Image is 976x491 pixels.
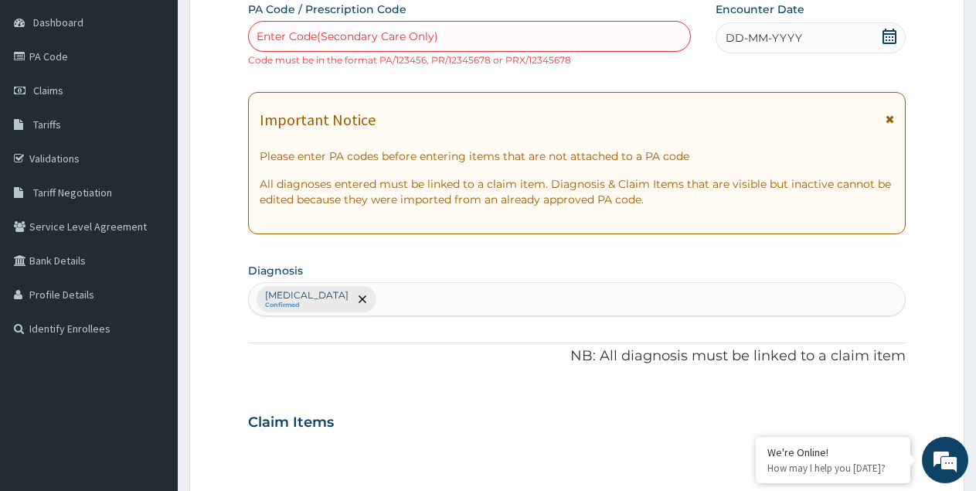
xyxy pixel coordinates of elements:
[767,462,899,475] p: How may I help you today?
[33,118,61,131] span: Tariffs
[260,148,894,164] p: Please enter PA codes before entering items that are not attached to a PA code
[33,186,112,199] span: Tariff Negotiation
[33,84,63,97] span: Claims
[726,30,802,46] span: DD-MM-YYYY
[80,87,260,107] div: Chat with us now
[260,111,376,128] h1: Important Notice
[248,263,303,278] label: Diagnosis
[248,2,406,17] label: PA Code / Prescription Code
[248,414,334,431] h3: Claim Items
[248,54,571,66] small: Code must be in the format PA/123456, PR/12345678 or PRX/12345678
[90,147,213,303] span: We're online!
[33,15,83,29] span: Dashboard
[716,2,804,17] label: Encounter Date
[257,29,438,44] div: Enter Code(Secondary Care Only)
[767,445,899,459] div: We're Online!
[8,327,294,381] textarea: Type your message and hit 'Enter'
[248,346,906,367] p: NB: All diagnosis must be linked to a claim item
[29,77,63,116] img: d_794563401_company_1708531726252_794563401
[253,8,291,45] div: Minimize live chat window
[260,176,894,207] p: All diagnoses entered must be linked to a claim item. Diagnosis & Claim Items that are visible bu...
